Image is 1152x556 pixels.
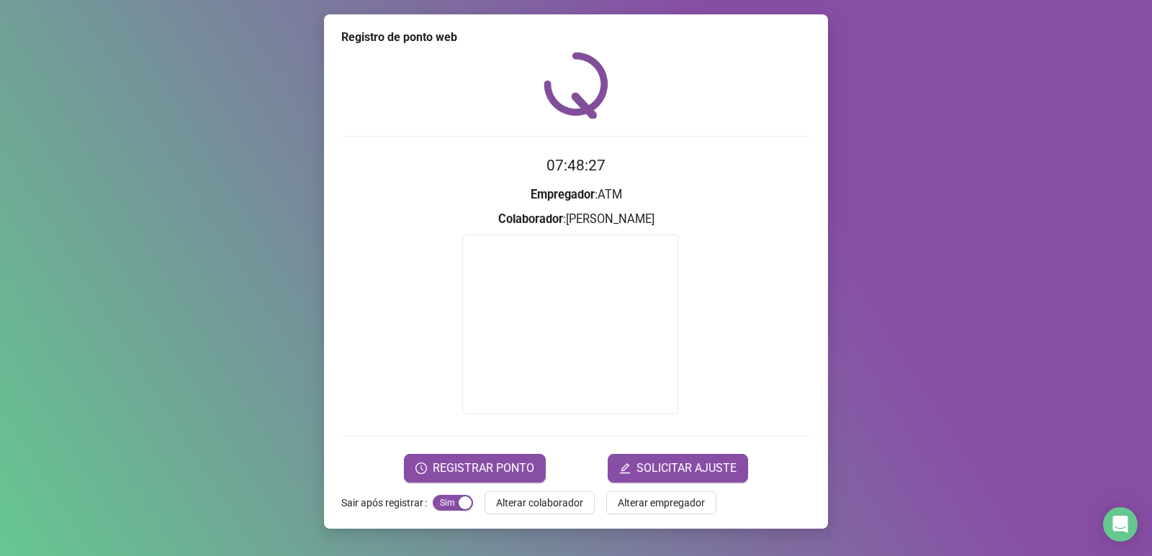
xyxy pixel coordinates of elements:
[544,52,608,119] img: QRPoint
[606,491,716,514] button: Alterar empregador
[636,460,737,477] span: SOLICITAR AJUSTE
[496,495,583,511] span: Alterar colaborador
[608,454,748,483] button: editSOLICITAR AJUSTE
[341,29,811,46] div: Registro de ponto web
[341,186,811,204] h3: : ATM
[404,454,546,483] button: REGISTRAR PONTO
[341,210,811,229] h3: : [PERSON_NAME]
[341,491,433,514] label: Sair após registrar
[531,188,595,201] strong: Empregador
[485,491,595,514] button: Alterar colaborador
[618,495,705,511] span: Alterar empregador
[415,462,427,474] span: clock-circle
[498,212,563,226] strong: Colaborador
[1103,507,1138,542] div: Open Intercom Messenger
[546,157,606,174] time: 07:48:27
[433,460,534,477] span: REGISTRAR PONTO
[619,462,631,474] span: edit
